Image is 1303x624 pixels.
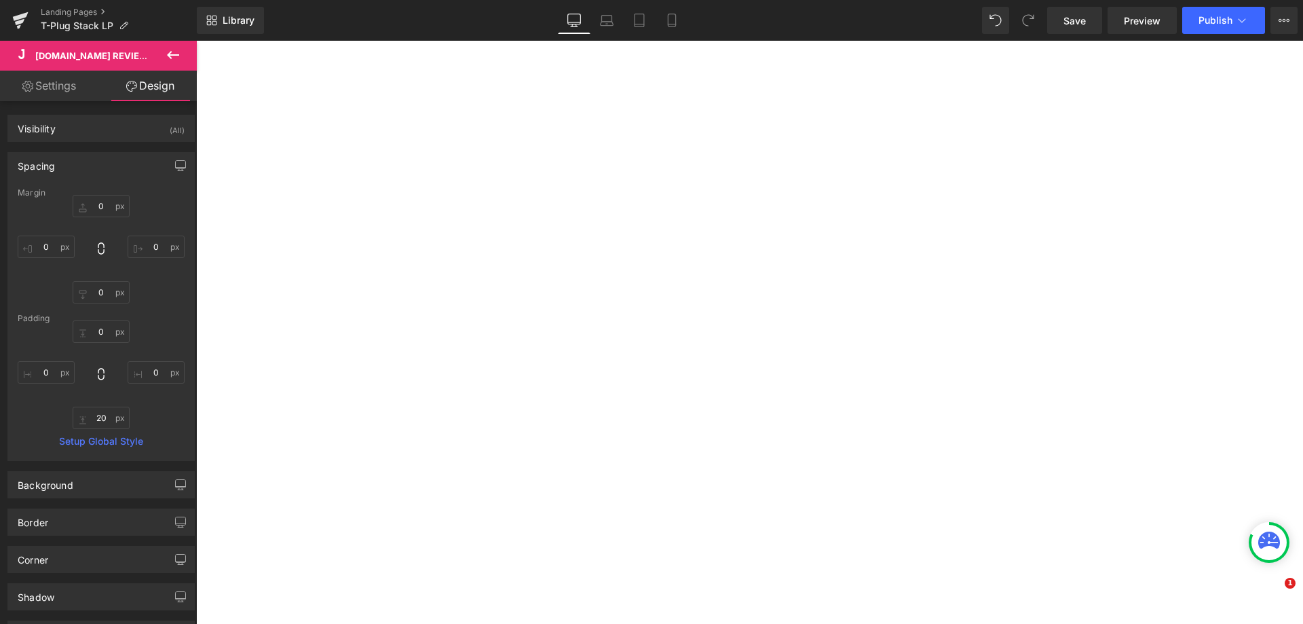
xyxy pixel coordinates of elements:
[1108,7,1177,34] a: Preview
[18,509,48,528] div: Border
[73,320,130,343] input: 0
[1124,14,1160,28] span: Preview
[18,584,54,603] div: Shadow
[982,7,1009,34] button: Undo
[1015,7,1042,34] button: Redo
[1285,578,1296,589] span: 1
[128,361,185,384] input: 0
[1182,7,1265,34] button: Publish
[18,436,185,447] a: Setup Global Style
[1198,15,1232,26] span: Publish
[656,7,688,34] a: Mobile
[73,281,130,304] input: 0
[41,20,113,31] span: T-Plug Stack LP
[623,7,656,34] a: Tablet
[18,361,75,384] input: 0
[101,71,200,101] a: Design
[18,153,55,172] div: Spacing
[18,547,48,566] div: Corner
[18,314,185,323] div: Padding
[197,7,264,34] a: New Library
[170,115,185,138] div: (All)
[1063,14,1086,28] span: Save
[223,14,254,26] span: Library
[1257,578,1289,610] iframe: Intercom live chat
[35,50,154,61] span: [DOMAIN_NAME] Reviews
[590,7,623,34] a: Laptop
[41,7,197,18] a: Landing Pages
[18,188,185,198] div: Margin
[18,472,73,491] div: Background
[558,7,590,34] a: Desktop
[73,195,130,217] input: 0
[18,115,56,134] div: Visibility
[18,236,75,258] input: 0
[1270,7,1298,34] button: More
[73,407,130,429] input: 0
[128,236,185,258] input: 0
